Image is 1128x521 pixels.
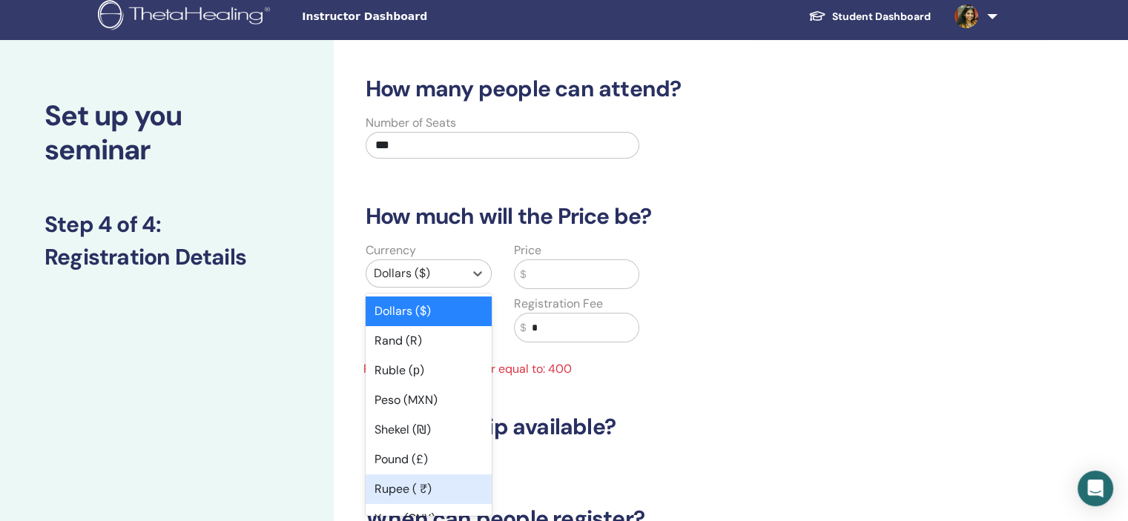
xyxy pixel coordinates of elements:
span: Price must be greater or equal to: 400 [354,360,650,378]
label: Number of Seats [366,114,456,132]
div: Open Intercom Messenger [1078,471,1113,506]
div: Rupee ( ₹) [366,474,492,504]
h3: How much will the Price be? [357,203,966,230]
div: Ruble (р) [366,356,492,385]
h3: Registration Details [44,244,289,271]
h3: Is scholarship available? [357,414,966,440]
img: graduation-cap-white.svg [808,10,826,22]
label: Currency [366,242,416,259]
div: Rand (R) [366,326,492,356]
img: default.jpg [954,4,978,28]
span: Instructor Dashboard [302,9,524,24]
h3: How many people can attend? [357,76,966,102]
h3: Step 4 of 4 : [44,211,289,238]
div: Dollars ($) [366,296,492,326]
span: $ [521,267,527,282]
h2: Set up you seminar [44,99,289,167]
span: $ [521,320,527,336]
a: Student Dashboard [796,3,943,30]
div: Pound (£) [366,445,492,474]
label: Registration Fee [514,295,603,313]
label: Price [514,242,541,259]
div: Shekel (₪) [366,415,492,445]
div: Peso (MXN) [366,385,492,415]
